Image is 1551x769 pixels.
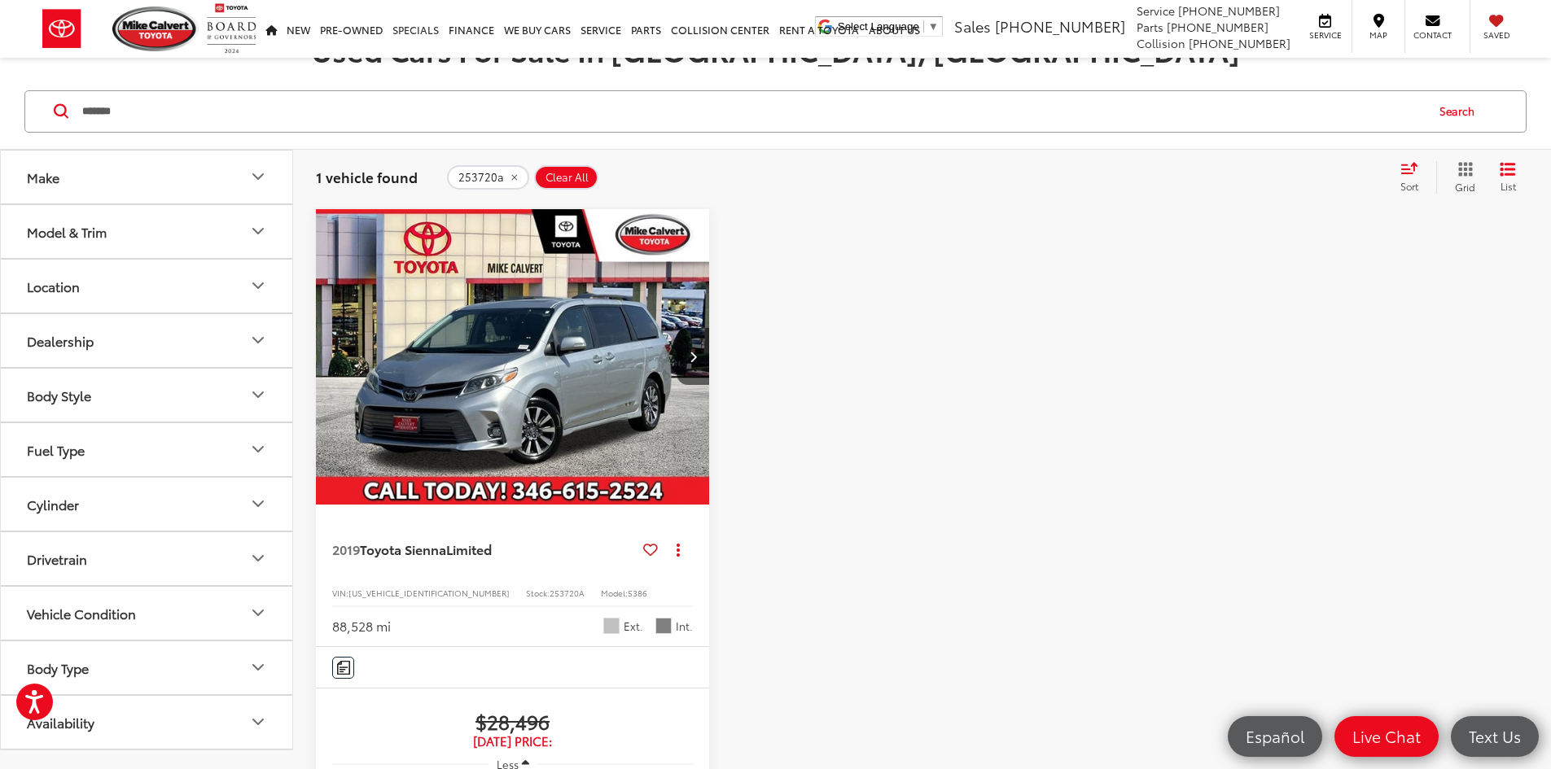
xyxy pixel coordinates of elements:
[27,605,136,621] div: Vehicle Condition
[1,260,294,312] button: LocationLocation
[315,209,711,505] div: 2019 Toyota Sienna Limited 0
[446,540,492,558] span: Limited
[248,385,268,404] div: Body Style
[1360,29,1396,41] span: Map
[337,661,350,675] img: Comments
[332,587,348,599] span: VIN:
[601,587,628,599] span: Model:
[995,15,1125,37] span: [PHONE_NUMBER]
[1,423,294,476] button: Fuel TypeFuel Type
[1413,29,1452,41] span: Contact
[1,314,294,367] button: DealershipDealership
[1479,29,1514,41] span: Saved
[81,92,1424,131] input: Search by Make, Model, or Keyword
[676,618,693,634] span: Int.
[1307,29,1343,41] span: Service
[1334,716,1439,757] a: Live Chat
[1228,716,1322,757] a: Español
[928,20,939,33] span: ▼
[332,657,354,679] button: Comments
[315,209,711,505] a: 2019 Toyota Sienna Limited2019 Toyota Sienna Limited2019 Toyota Sienna Limited2019 Toyota Sienna ...
[248,276,268,295] div: Location
[27,660,89,675] div: Body Type
[1500,179,1516,193] span: List
[332,733,693,749] span: [DATE] Price:
[27,387,91,403] div: Body Style
[27,169,59,185] div: Make
[447,165,529,190] button: remove 253720a
[1,696,294,749] button: AvailabilityAvailability
[27,551,87,566] div: Drivetrain
[248,658,268,677] div: Body Type
[603,618,620,634] span: Silver
[526,587,550,599] span: Stock:
[1,641,294,694] button: Body TypeBody Type
[1424,91,1498,132] button: Search
[27,333,94,348] div: Dealership
[360,540,446,558] span: Toyota Sienna
[348,587,510,599] span: [US_VEHICLE_IDENTIFICATION_NUMBER]
[27,496,79,512] div: Cylinder
[248,603,268,623] div: Vehicle Condition
[1344,726,1429,746] span: Live Chat
[27,442,85,457] div: Fuel Type
[1,587,294,640] button: Vehicle ConditionVehicle Condition
[624,618,643,634] span: Ext.
[1,532,294,585] button: DrivetrainDrivetrain
[550,587,585,599] span: 253720A
[677,543,680,556] span: dropdown dots
[458,171,504,184] span: 253720a
[1178,2,1280,19] span: [PHONE_NUMBER]
[248,439,268,459] div: Fuel Type
[315,209,711,506] img: 2019 Toyota Sienna Limited
[664,535,693,563] button: Actions
[1137,35,1185,51] span: Collision
[1392,161,1436,194] button: Select sort value
[1400,179,1418,193] span: Sort
[534,165,598,190] button: Clear All
[248,330,268,350] div: Dealership
[248,712,268,732] div: Availability
[248,494,268,513] div: Cylinder
[1436,161,1487,194] button: Grid View
[248,221,268,241] div: Model & Trim
[1487,161,1528,194] button: List View
[655,618,672,634] span: Ash
[316,167,418,186] span: 1 vehicle found
[1189,35,1290,51] span: [PHONE_NUMBER]
[112,7,199,51] img: Mike Calvert Toyota
[628,587,647,599] span: 5386
[1461,726,1529,746] span: Text Us
[332,540,637,558] a: 2019Toyota SiennaLimited
[1167,19,1268,35] span: [PHONE_NUMBER]
[27,224,107,239] div: Model & Trim
[248,548,268,568] div: Drivetrain
[677,328,709,385] button: Next image
[545,171,589,184] span: Clear All
[332,617,391,636] div: 88,528 mi
[27,278,80,294] div: Location
[1451,716,1539,757] a: Text Us
[1455,180,1475,194] span: Grid
[1137,19,1163,35] span: Parts
[1,151,294,203] button: MakeMake
[332,540,360,558] span: 2019
[332,709,693,733] span: $28,496
[954,15,991,37] span: Sales
[1238,726,1312,746] span: Español
[1137,2,1175,19] span: Service
[1,478,294,531] button: CylinderCylinder
[248,167,268,186] div: Make
[1,369,294,422] button: Body StyleBody Style
[1,205,294,258] button: Model & TrimModel & Trim
[27,714,94,730] div: Availability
